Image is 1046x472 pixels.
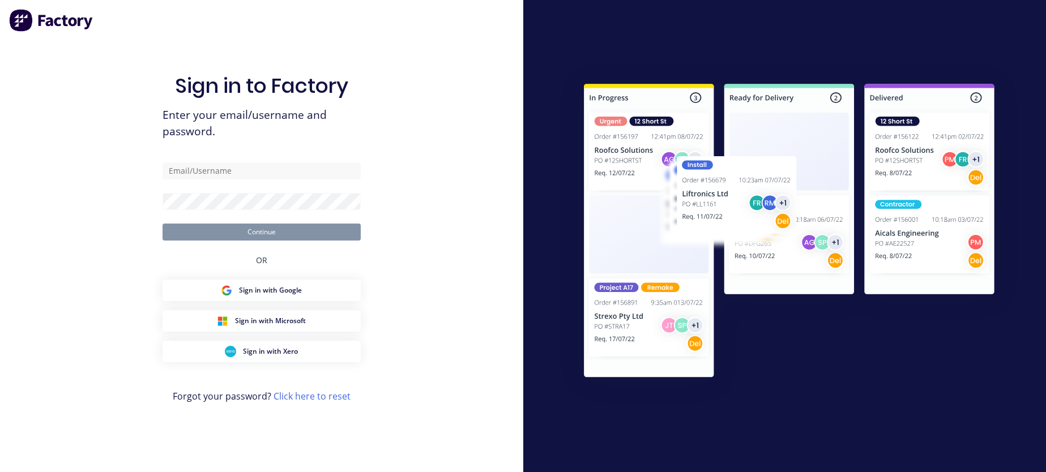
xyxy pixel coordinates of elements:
img: Sign in [559,61,1019,404]
span: Forgot your password? [173,389,351,403]
span: Enter your email/username and password. [163,107,361,140]
button: Google Sign inSign in with Google [163,280,361,301]
span: Sign in with Xero [243,346,298,357]
div: OR [256,241,267,280]
h1: Sign in to Factory [175,74,348,98]
input: Email/Username [163,162,361,179]
span: Sign in with Microsoft [235,316,306,326]
img: Microsoft Sign in [217,315,228,327]
span: Sign in with Google [239,285,302,295]
button: Xero Sign inSign in with Xero [163,341,361,362]
img: Factory [9,9,94,32]
button: Continue [163,224,361,241]
button: Microsoft Sign inSign in with Microsoft [163,310,361,332]
img: Xero Sign in [225,346,236,357]
a: Click here to reset [274,390,351,402]
img: Google Sign in [221,285,232,296]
